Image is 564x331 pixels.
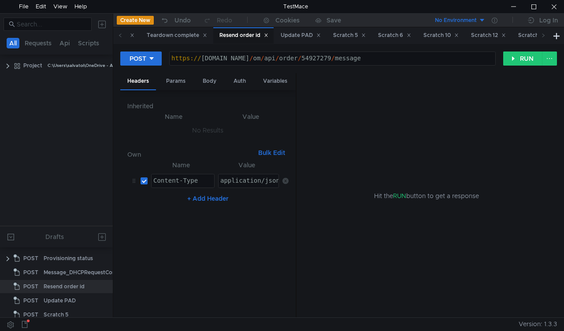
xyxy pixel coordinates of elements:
[174,15,191,26] div: Undo
[435,16,477,25] div: No Environment
[17,19,86,29] input: Search...
[148,160,215,170] th: Name
[45,232,64,242] div: Drafts
[423,31,459,40] div: Scratch 10
[44,252,93,265] div: Provisioning status
[120,51,162,66] button: POST
[127,101,289,111] h6: Inherited
[184,193,232,204] button: + Add Header
[378,31,411,40] div: Scratch 6
[134,111,213,122] th: Name
[159,73,193,89] div: Params
[393,192,406,200] span: RUN
[120,73,156,90] div: Headers
[226,73,253,89] div: Auth
[44,294,76,307] div: Update PAD
[197,14,238,27] button: Redo
[23,308,38,321] span: POST
[75,38,102,48] button: Scripts
[23,252,38,265] span: POST
[127,149,255,160] h6: Own
[539,15,558,26] div: Log In
[192,126,223,134] nz-embed-empty: No Results
[519,318,557,331] span: Version: 1.3.3
[503,51,542,66] button: RUN
[23,266,38,279] span: POST
[213,111,289,122] th: Value
[196,73,223,89] div: Body
[48,59,226,72] div: C:\Users\salvatoi\OneDrive - AMDOCS\Backup Folders\Documents\testmace\Project
[23,59,42,72] div: Project
[518,31,551,40] div: Scratch 7
[7,38,19,48] button: All
[22,38,54,48] button: Requests
[255,147,289,158] button: Bulk Edit
[219,31,268,40] div: Resend order id
[333,31,366,40] div: Scratch 5
[117,16,154,25] button: Create New
[23,280,38,293] span: POST
[23,294,38,307] span: POST
[130,54,146,63] div: POST
[44,280,85,293] div: Resend order id
[281,31,321,40] div: Update PAD
[217,15,232,26] div: Redo
[215,160,279,170] th: Value
[44,266,134,279] div: Message_DHCPRequestCompleted
[471,31,506,40] div: Scratch 12
[154,14,197,27] button: Undo
[57,38,73,48] button: Api
[147,31,207,40] div: Teardown complete
[275,15,300,26] div: Cookies
[44,308,68,321] div: Scratch 5
[256,73,294,89] div: Variables
[327,17,341,23] div: Save
[374,191,479,201] span: Hit the button to get a response
[424,13,486,27] button: No Environment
